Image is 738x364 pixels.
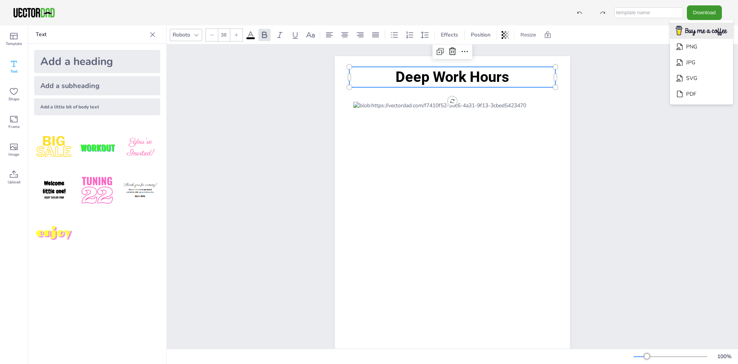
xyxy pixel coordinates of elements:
[10,68,18,75] span: Text
[120,128,160,168] img: BBMXfK6.png
[671,23,732,38] img: buymecoffee.png
[34,214,74,254] img: M7yqmqo.png
[439,31,460,38] span: Effects
[36,25,146,44] p: Text
[670,86,733,102] li: PDF
[687,5,722,20] button: Download
[77,171,117,211] img: 1B4LbXY.png
[517,29,539,41] button: Resize
[670,55,733,70] li: JPG
[8,124,20,130] span: Frame
[8,179,20,185] span: Upload
[614,7,683,18] input: template name
[34,76,160,95] div: Add a subheading
[8,151,19,158] span: Image
[469,31,492,38] span: Position
[670,70,733,86] li: SVG
[670,39,733,55] li: PNG
[77,128,117,168] img: XdJCRjX.png
[8,96,19,102] span: Shape
[12,7,56,18] img: VectorDad-1.png
[34,171,74,211] img: GNLDUe7.png
[34,50,160,73] div: Add a heading
[171,30,192,40] div: Roboto
[715,353,733,360] div: 100 %
[670,20,733,105] ul: Download
[120,171,160,211] img: K4iXMrW.png
[34,128,74,168] img: style1.png
[6,41,22,47] span: Template
[396,68,509,85] span: Deep Work Hours
[34,98,160,115] div: Add a little bit of body text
